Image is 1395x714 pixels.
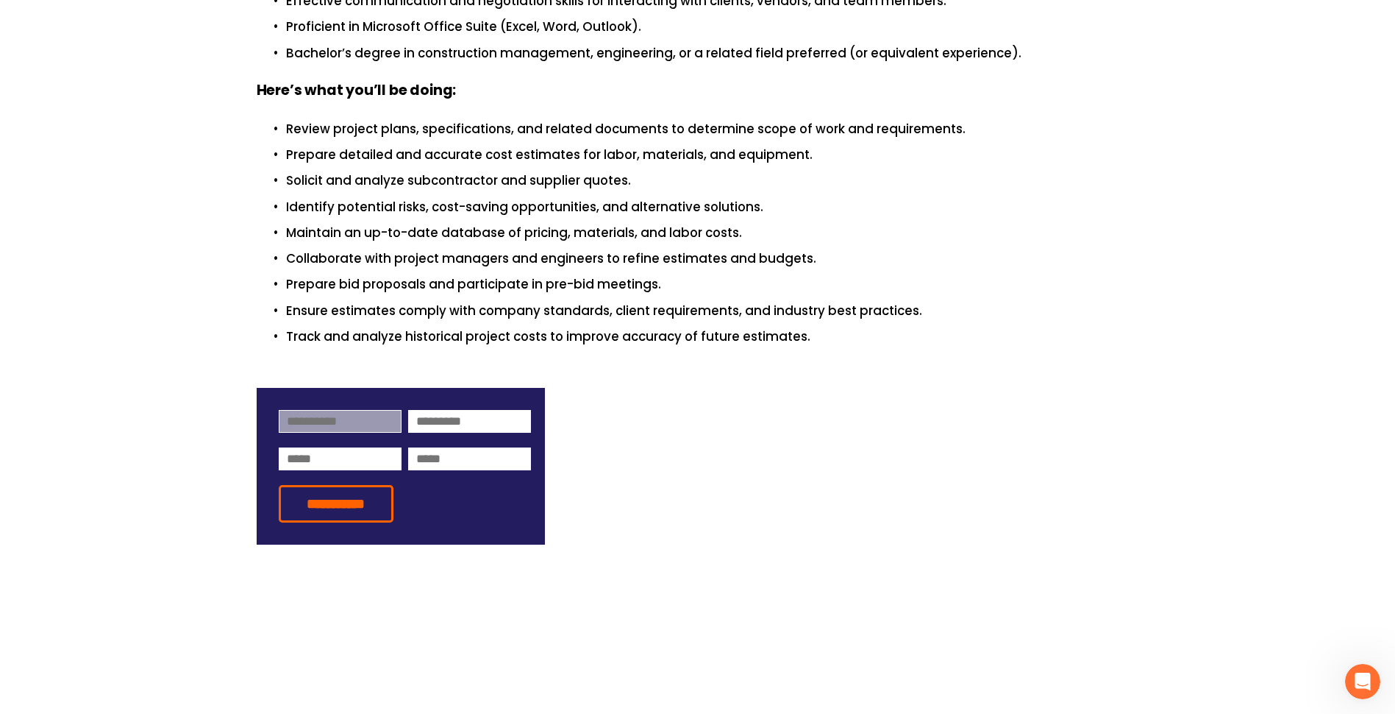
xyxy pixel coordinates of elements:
p: Prepare bid proposals and participate in pre-bid meetings. [286,275,1139,294]
p: Maintain an up-to-date database of pricing, materials, and labor costs. [286,223,1139,243]
strong: Here’s what you’ll be doing: [257,79,457,104]
p: Review project plans, specifications, and related documents to determine scope of work and requir... [286,119,1139,139]
p: Track and analyze historical project costs to improve accuracy of future estimates. [286,327,1139,347]
p: Identify potential risks, cost-saving opportunities, and alternative solutions. [286,197,1139,217]
iframe: Intercom live chat [1345,664,1380,699]
p: Ensure estimates comply with company standards, client requirements, and industry best practices. [286,301,1139,321]
p: Proficient in Microsoft Office Suite (Excel, Word, Outlook). [286,17,1139,37]
p: Prepare detailed and accurate cost estimates for labor, materials, and equipment. [286,145,1139,165]
p: Collaborate with project managers and engineers to refine estimates and budgets. [286,249,1139,269]
p: Bachelor’s degree in construction management, engineering, or a related field preferred (or equiv... [286,43,1139,63]
p: Solicit and analyze subcontractor and supplier quotes. [286,171,1139,191]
